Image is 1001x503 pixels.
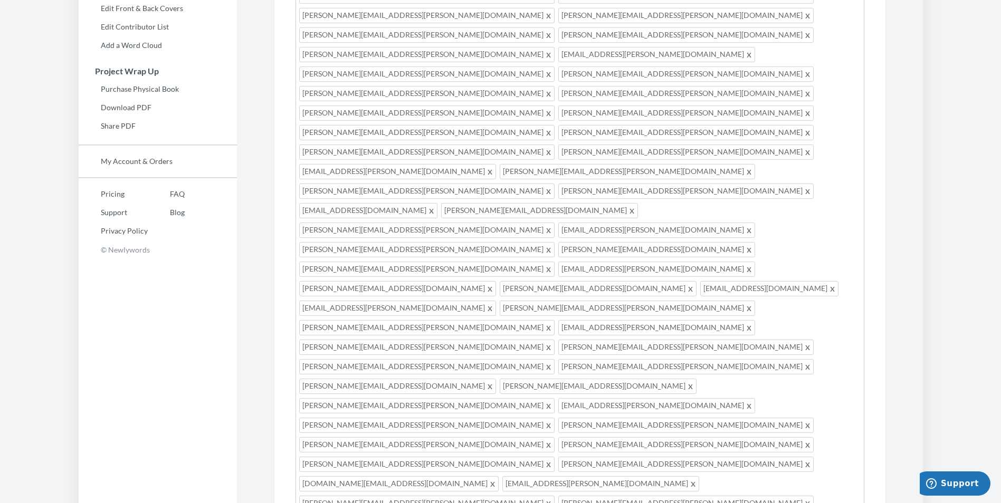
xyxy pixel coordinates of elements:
span: [PERSON_NAME][EMAIL_ADDRESS][PERSON_NAME][DOMAIN_NAME] [299,437,555,452]
span: [EMAIL_ADDRESS][PERSON_NAME][DOMAIN_NAME] [558,398,755,413]
span: [PERSON_NAME][EMAIL_ADDRESS][PERSON_NAME][DOMAIN_NAME] [558,86,814,101]
span: [PERSON_NAME][EMAIL_ADDRESS][DOMAIN_NAME] [558,242,755,257]
span: [PERSON_NAME][EMAIL_ADDRESS][PERSON_NAME][DOMAIN_NAME] [558,66,814,82]
span: [PERSON_NAME][EMAIL_ADDRESS][PERSON_NAME][DOMAIN_NAME] [558,27,814,43]
a: Purchase Physical Book [79,81,237,97]
span: [PERSON_NAME][EMAIL_ADDRESS][PERSON_NAME][DOMAIN_NAME] [299,8,555,23]
a: Privacy Policy [79,223,148,239]
span: [EMAIL_ADDRESS][DOMAIN_NAME] [700,281,838,296]
span: [PERSON_NAME][EMAIL_ADDRESS][DOMAIN_NAME] [500,281,697,296]
a: Download PDF [79,100,237,115]
h3: Project Wrap Up [79,66,237,76]
a: Support [79,205,148,220]
span: [EMAIL_ADDRESS][PERSON_NAME][DOMAIN_NAME] [299,164,496,179]
span: [PERSON_NAME][EMAIL_ADDRESS][PERSON_NAME][DOMAIN_NAME] [500,164,755,179]
span: [PERSON_NAME][EMAIL_ADDRESS][PERSON_NAME][DOMAIN_NAME] [558,8,814,23]
span: [PERSON_NAME][EMAIL_ADDRESS][PERSON_NAME][DOMAIN_NAME] [558,437,814,452]
span: [EMAIL_ADDRESS][PERSON_NAME][DOMAIN_NAME] [558,320,755,335]
span: [PERSON_NAME][EMAIL_ADDRESS][PERSON_NAME][DOMAIN_NAME] [299,359,555,374]
span: [PERSON_NAME][EMAIL_ADDRESS][PERSON_NAME][DOMAIN_NAME] [299,66,555,82]
span: [PERSON_NAME][EMAIL_ADDRESS][PERSON_NAME][DOMAIN_NAME] [299,125,555,140]
a: FAQ [148,186,185,202]
span: [PERSON_NAME][EMAIL_ADDRESS][PERSON_NAME][DOMAIN_NAME] [558,183,814,199]
span: [PERSON_NAME][EMAIL_ADDRESS][PERSON_NAME][DOMAIN_NAME] [558,340,814,355]
a: My Account & Orders [79,153,237,169]
span: [PERSON_NAME][EMAIL_ADDRESS][PERSON_NAME][DOMAIN_NAME] [558,359,814,374]
span: [PERSON_NAME][EMAIL_ADDRESS][PERSON_NAME][DOMAIN_NAME] [558,144,814,160]
iframe: Opens a widget where you can chat to one of our agents [920,471,990,498]
span: [PERSON_NAME][EMAIL_ADDRESS][DOMAIN_NAME] [500,379,697,394]
span: [PERSON_NAME][EMAIL_ADDRESS][PERSON_NAME][DOMAIN_NAME] [299,223,555,238]
span: [PERSON_NAME][EMAIL_ADDRESS][DOMAIN_NAME] [299,379,496,394]
span: [PERSON_NAME][EMAIL_ADDRESS][DOMAIN_NAME] [299,281,496,296]
span: [PERSON_NAME][EMAIL_ADDRESS][DOMAIN_NAME] [441,203,638,218]
span: [EMAIL_ADDRESS][PERSON_NAME][DOMAIN_NAME] [558,47,755,62]
a: Edit Front & Back Covers [79,1,237,16]
a: Share PDF [79,118,237,134]
span: [PERSON_NAME][EMAIL_ADDRESS][PERSON_NAME][DOMAIN_NAME] [299,457,555,472]
span: [PERSON_NAME][EMAIL_ADDRESS][PERSON_NAME][DOMAIN_NAME] [558,125,814,140]
span: [PERSON_NAME][EMAIL_ADDRESS][PERSON_NAME][DOMAIN_NAME] [299,47,555,62]
a: Blog [148,205,185,220]
span: [PERSON_NAME][EMAIL_ADDRESS][PERSON_NAME][DOMAIN_NAME] [299,183,555,199]
span: [PERSON_NAME][EMAIL_ADDRESS][PERSON_NAME][DOMAIN_NAME] [299,340,555,355]
span: [PERSON_NAME][EMAIL_ADDRESS][PERSON_NAME][DOMAIN_NAME] [299,105,555,121]
span: [PERSON_NAME][EMAIL_ADDRESS][PERSON_NAME][DOMAIN_NAME] [558,457,814,472]
span: [PERSON_NAME][EMAIL_ADDRESS][PERSON_NAME][DOMAIN_NAME] [299,262,555,277]
a: Pricing [79,186,148,202]
span: [EMAIL_ADDRESS][PERSON_NAME][DOMAIN_NAME] [558,223,755,238]
span: [EMAIL_ADDRESS][PERSON_NAME][DOMAIN_NAME] [502,476,699,491]
span: [DOMAIN_NAME][EMAIL_ADDRESS][DOMAIN_NAME] [299,476,499,491]
span: [EMAIL_ADDRESS][PERSON_NAME][DOMAIN_NAME] [299,301,496,316]
a: Add a Word Cloud [79,37,237,53]
span: [PERSON_NAME][EMAIL_ADDRESS][PERSON_NAME][DOMAIN_NAME] [299,86,555,101]
span: [PERSON_NAME][EMAIL_ADDRESS][PERSON_NAME][DOMAIN_NAME] [558,418,814,433]
span: [EMAIL_ADDRESS][DOMAIN_NAME] [299,203,437,218]
span: [PERSON_NAME][EMAIL_ADDRESS][PERSON_NAME][DOMAIN_NAME] [558,105,814,121]
p: © Newlywords [79,241,237,258]
span: [PERSON_NAME][EMAIL_ADDRESS][PERSON_NAME][DOMAIN_NAME] [299,418,555,433]
span: [PERSON_NAME][EMAIL_ADDRESS][PERSON_NAME][DOMAIN_NAME] [500,301,755,316]
span: [PERSON_NAME][EMAIL_ADDRESS][PERSON_NAME][DOMAIN_NAME] [299,27,555,43]
span: [PERSON_NAME][EMAIL_ADDRESS][PERSON_NAME][DOMAIN_NAME] [299,242,555,257]
span: [PERSON_NAME][EMAIL_ADDRESS][PERSON_NAME][DOMAIN_NAME] [299,144,555,160]
span: [PERSON_NAME][EMAIL_ADDRESS][PERSON_NAME][DOMAIN_NAME] [299,320,555,335]
span: [EMAIL_ADDRESS][PERSON_NAME][DOMAIN_NAME] [558,262,755,277]
a: Edit Contributor List [79,19,237,35]
span: [PERSON_NAME][EMAIL_ADDRESS][PERSON_NAME][DOMAIN_NAME] [299,398,555,413]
